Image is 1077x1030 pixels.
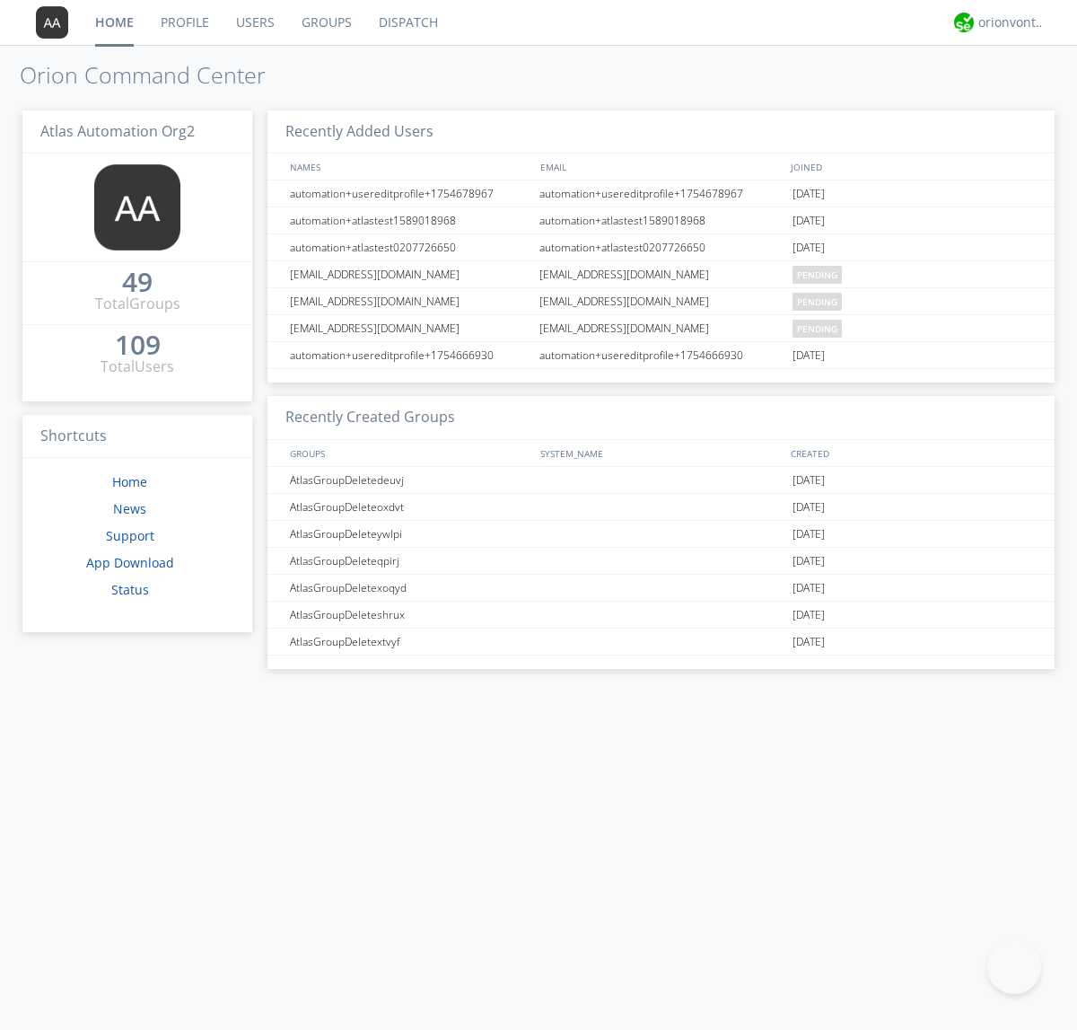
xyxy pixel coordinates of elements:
div: [EMAIL_ADDRESS][DOMAIN_NAME] [285,315,534,341]
img: 29d36aed6fa347d5a1537e7736e6aa13 [954,13,974,32]
span: [DATE] [792,521,825,548]
a: 49 [122,273,153,294]
div: AtlasGroupDeleteqpirj [285,548,534,574]
div: orionvontas+atlas+automation+org2 [978,13,1046,31]
div: NAMES [285,154,531,180]
span: [DATE] [792,494,825,521]
div: JOINED [786,154,1038,180]
div: AtlasGroupDeleteshrux [285,602,534,628]
div: automation+usereditprofile+1754678967 [535,180,788,207]
a: Home [112,473,147,490]
div: automation+atlastest1589018968 [285,207,534,233]
div: [EMAIL_ADDRESS][DOMAIN_NAME] [285,261,534,287]
div: [EMAIL_ADDRESS][DOMAIN_NAME] [535,261,788,287]
div: [EMAIL_ADDRESS][DOMAIN_NAME] [285,288,534,314]
div: AtlasGroupDeletexoqyd [285,575,534,601]
div: automation+usereditprofile+1754666930 [535,342,788,368]
a: AtlasGroupDeleteshrux[DATE] [267,602,1055,629]
div: CREATED [786,440,1038,466]
span: pending [792,266,842,284]
a: AtlasGroupDeletedeuvj[DATE] [267,467,1055,494]
div: GROUPS [285,440,531,466]
img: 373638.png [36,6,68,39]
a: 109 [115,336,161,357]
div: EMAIL [536,154,786,180]
h3: Recently Created Groups [267,396,1055,440]
a: Status [111,581,149,598]
a: automation+usereditprofile+1754666930automation+usereditprofile+1754666930[DATE] [267,342,1055,369]
div: automation+usereditprofile+1754678967 [285,180,534,207]
div: automation+atlastest0207726650 [535,234,788,260]
a: [EMAIL_ADDRESS][DOMAIN_NAME][EMAIL_ADDRESS][DOMAIN_NAME]pending [267,288,1055,315]
div: AtlasGroupDeleteoxdvt [285,494,534,520]
span: [DATE] [792,180,825,207]
span: [DATE] [792,234,825,261]
span: [DATE] [792,629,825,656]
a: [EMAIL_ADDRESS][DOMAIN_NAME][EMAIL_ADDRESS][DOMAIN_NAME]pending [267,261,1055,288]
a: AtlasGroupDeletextvyf[DATE] [267,629,1055,656]
a: automation+atlastest1589018968automation+atlastest1589018968[DATE] [267,207,1055,234]
span: [DATE] [792,467,825,494]
h3: Shortcuts [22,415,252,459]
img: 373638.png [94,164,180,251]
h3: Recently Added Users [267,110,1055,154]
span: Atlas Automation Org2 [40,121,195,141]
a: AtlasGroupDeletexoqyd[DATE] [267,575,1055,602]
span: [DATE] [792,342,825,369]
div: automation+atlastest1589018968 [535,207,788,233]
a: automation+atlastest0207726650automation+atlastest0207726650[DATE] [267,234,1055,261]
span: pending [792,320,842,338]
a: App Download [86,554,174,571]
a: Support [106,527,154,544]
div: Total Groups [95,294,180,314]
span: pending [792,293,842,311]
span: [DATE] [792,548,825,575]
div: [EMAIL_ADDRESS][DOMAIN_NAME] [535,315,788,341]
span: [DATE] [792,602,825,629]
div: Total Users [101,357,174,377]
div: 49 [122,273,153,291]
span: [DATE] [792,207,825,234]
div: AtlasGroupDeletedeuvj [285,467,534,493]
div: AtlasGroupDeletextvyf [285,629,534,655]
a: AtlasGroupDeleteqpirj[DATE] [267,548,1055,575]
div: automation+atlastest0207726650 [285,234,534,260]
a: AtlasGroupDeleteoxdvt[DATE] [267,494,1055,521]
a: automation+usereditprofile+1754678967automation+usereditprofile+1754678967[DATE] [267,180,1055,207]
a: News [113,500,146,517]
span: [DATE] [792,575,825,602]
div: automation+usereditprofile+1754666930 [285,342,534,368]
div: 109 [115,336,161,354]
div: AtlasGroupDeleteywlpi [285,521,534,547]
a: AtlasGroupDeleteywlpi[DATE] [267,521,1055,548]
iframe: Toggle Customer Support [987,940,1041,994]
div: [EMAIL_ADDRESS][DOMAIN_NAME] [535,288,788,314]
div: SYSTEM_NAME [536,440,786,466]
a: [EMAIL_ADDRESS][DOMAIN_NAME][EMAIL_ADDRESS][DOMAIN_NAME]pending [267,315,1055,342]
